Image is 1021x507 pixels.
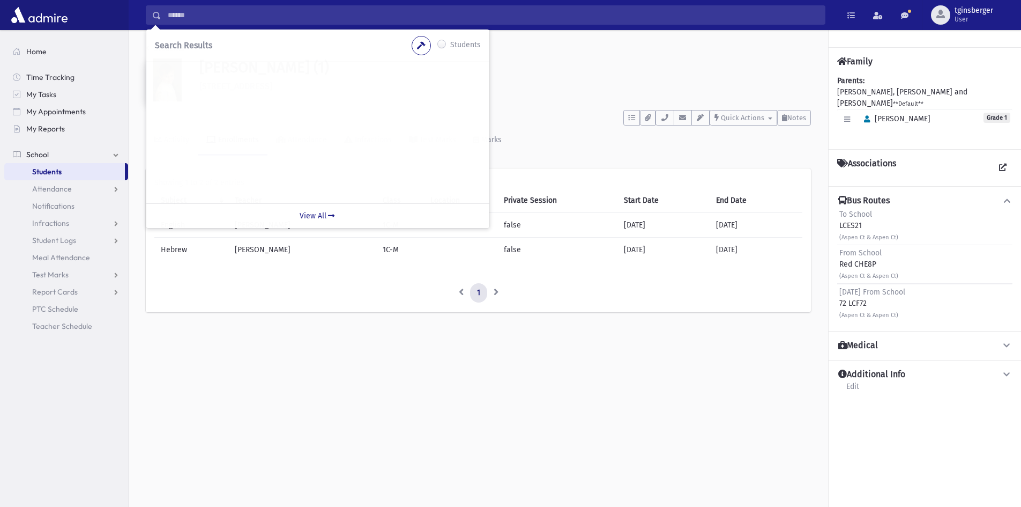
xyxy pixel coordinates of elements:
td: [DATE] [617,238,710,262]
td: false [497,213,617,238]
button: Bus Routes [837,195,1012,207]
span: Notes [787,114,806,122]
a: My Tasks [4,86,128,103]
td: Hebrew [154,238,228,262]
span: Teacher Schedule [32,321,92,331]
span: My Tasks [26,90,56,99]
a: Teacher Schedule [4,318,128,335]
nav: breadcrumb [146,43,184,58]
h4: Medical [838,340,878,351]
span: To School [839,210,872,219]
h6: [STREET_ADDRESS] [199,81,811,91]
a: Home [4,43,128,60]
td: false [497,238,617,262]
span: Search Results [155,40,212,50]
small: (Aspen Ct & Aspen Ct) [839,312,898,319]
span: Infractions [32,218,69,228]
td: [PERSON_NAME] [228,238,376,262]
th: End Date [710,188,802,213]
span: Quick Actions [721,114,764,122]
label: Students [450,39,481,52]
th: Start Date [617,188,710,213]
input: Search [161,5,825,25]
a: Student Logs [4,232,128,249]
a: Meal Attendance [4,249,128,266]
a: Report Cards [4,283,128,300]
span: tginsberger [955,6,993,15]
div: [PERSON_NAME], [PERSON_NAME] and [PERSON_NAME] [837,75,1012,141]
span: My Appointments [26,107,86,116]
span: Students [32,167,62,177]
a: Attendance [4,180,128,197]
div: LCES21 [839,209,898,243]
span: [DATE] From School [839,288,905,297]
span: Attendance [32,184,72,194]
span: Student Logs [32,236,76,245]
a: Notifications [4,197,128,215]
span: Meal Attendance [32,253,90,262]
a: Students [4,163,125,180]
h4: Bus Routes [838,195,890,207]
a: Activity [146,126,198,156]
a: View All [146,203,489,228]
td: [DATE] [710,238,802,262]
span: PTC Schedule [32,304,78,314]
button: Medical [837,340,1012,351]
h1: [PERSON_NAME] (1) [199,58,811,77]
a: Edit [846,380,860,400]
h4: Associations [837,158,896,178]
small: (Aspen Ct & Aspen Ct) [839,273,898,280]
a: 1 [470,283,487,303]
div: Marks [479,135,502,144]
th: Private Session [497,188,617,213]
button: Quick Actions [710,110,777,126]
b: Parents: [837,76,865,85]
small: (Aspen Ct & Aspen Ct) [839,234,898,241]
a: PTC Schedule [4,300,128,318]
a: View all Associations [993,158,1012,178]
td: [DATE] [710,213,802,238]
td: [DATE] [617,213,710,238]
span: My Reports [26,124,65,134]
img: AdmirePro [9,4,70,26]
a: Students [146,44,184,53]
span: Report Cards [32,287,78,297]
span: From School [839,248,882,258]
span: Notifications [32,201,74,211]
span: Grade 1 [983,113,1010,123]
a: Test Marks [4,266,128,283]
div: 72 LCF72 [839,286,905,320]
span: User [955,15,993,24]
a: My Reports [4,120,128,137]
button: Additional Info [837,369,1012,380]
span: Home [26,47,47,56]
td: 1C-M [376,238,424,262]
a: My Appointments [4,103,128,120]
h4: Family [837,56,873,67]
a: School [4,146,128,163]
button: Notes [777,110,811,126]
span: Time Tracking [26,72,74,82]
span: Test Marks [32,270,69,280]
h4: Additional Info [838,369,905,380]
a: Time Tracking [4,69,128,86]
a: Infractions [4,215,128,232]
span: [PERSON_NAME] [859,114,930,123]
div: Red CHE8P [839,247,898,281]
span: School [26,150,49,159]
